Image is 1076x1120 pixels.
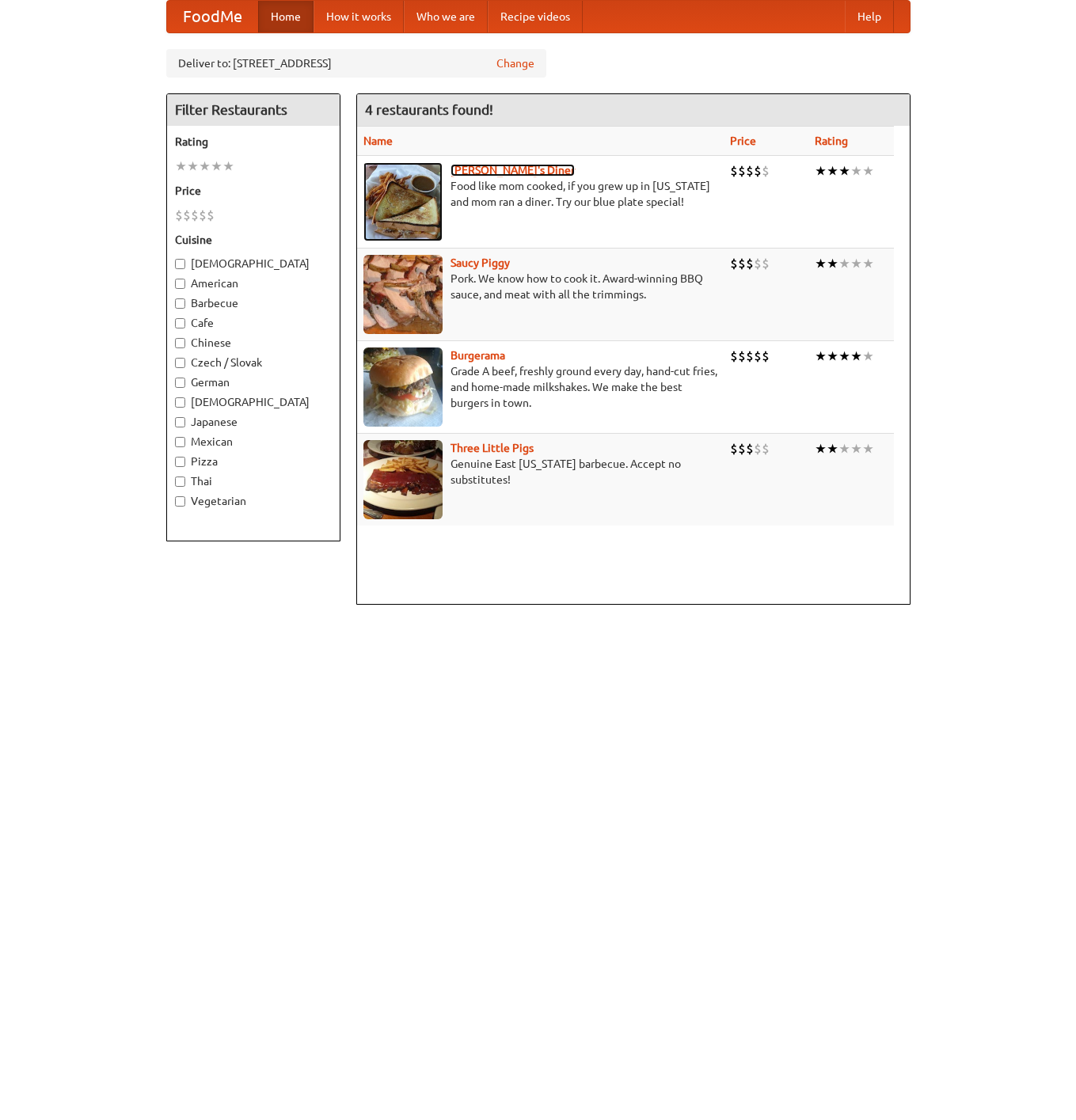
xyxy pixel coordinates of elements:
[862,162,874,180] li: ★
[175,256,332,271] label: [DEMOGRAPHIC_DATA]
[762,440,770,457] li: $
[488,1,583,32] a: Recipe videos
[363,255,443,334] img: saucy.jpg
[738,440,746,457] li: $
[363,178,717,210] p: Food like mom cooked, if you grew up in [US_STATE] and mom ran a diner. Try our blue plate special!
[815,162,827,180] li: ★
[815,255,827,272] li: ★
[258,1,314,32] a: Home
[746,255,754,272] li: $
[187,158,199,175] li: ★
[746,347,754,365] li: $
[175,318,185,328] input: Cafe
[451,256,510,269] a: Saucy Piggy
[762,255,770,272] li: $
[862,440,874,457] li: ★
[175,434,332,450] label: Mexican
[175,279,185,289] input: American
[363,440,443,519] img: littlepigs.jpg
[175,394,332,410] label: [DEMOGRAPHIC_DATA]
[363,135,393,147] a: Name
[827,162,838,180] li: ★
[175,476,185,487] input: Thai
[762,347,770,365] li: $
[175,457,185,467] input: Pizza
[183,207,191,224] li: $
[827,440,838,457] li: ★
[363,363,717,411] p: Grade A beef, freshly ground every day, hand-cut fries, and home-made milkshakes. We make the bes...
[451,164,575,177] a: [PERSON_NAME]'s Diner
[175,207,183,224] li: $
[175,473,332,489] label: Thai
[175,295,332,311] label: Barbecue
[363,456,717,488] p: Genuine East [US_STATE] barbecue. Accept no substitutes!
[850,440,862,457] li: ★
[175,397,185,408] input: [DEMOGRAPHIC_DATA]
[827,255,838,272] li: ★
[167,1,258,32] a: FoodMe
[222,158,234,175] li: ★
[175,298,185,309] input: Barbecue
[850,162,862,180] li: ★
[730,255,738,272] li: $
[451,442,534,454] a: Three Little Pigs
[175,259,185,269] input: [DEMOGRAPHIC_DATA]
[207,207,215,224] li: $
[754,255,762,272] li: $
[175,335,332,351] label: Chinese
[175,183,332,199] h5: Price
[738,162,746,180] li: $
[175,378,185,388] input: German
[738,347,746,365] li: $
[211,158,222,175] li: ★
[845,1,894,32] a: Help
[363,347,443,427] img: burgerama.jpg
[175,315,332,331] label: Cafe
[730,347,738,365] li: $
[496,55,534,71] a: Change
[175,355,332,370] label: Czech / Slovak
[815,440,827,457] li: ★
[762,162,770,180] li: $
[175,417,185,427] input: Japanese
[175,358,185,368] input: Czech / Slovak
[754,440,762,457] li: $
[850,255,862,272] li: ★
[175,232,332,248] h5: Cuisine
[175,158,187,175] li: ★
[175,338,185,348] input: Chinese
[730,135,756,147] a: Price
[746,162,754,180] li: $
[838,162,850,180] li: ★
[730,440,738,457] li: $
[363,162,443,241] img: sallys.jpg
[838,347,850,365] li: ★
[363,271,717,302] p: Pork. We know how to cook it. Award-winning BBQ sauce, and meat with all the trimmings.
[199,158,211,175] li: ★
[175,134,332,150] h5: Rating
[827,347,838,365] li: ★
[365,102,493,117] ng-pluralize: 4 restaurants found!
[746,440,754,457] li: $
[838,440,850,457] li: ★
[451,349,505,362] a: Burgerama
[754,162,762,180] li: $
[175,275,332,291] label: American
[175,493,332,509] label: Vegetarian
[738,255,746,272] li: $
[862,347,874,365] li: ★
[815,135,848,147] a: Rating
[199,207,207,224] li: $
[166,49,546,78] div: Deliver to: [STREET_ADDRESS]
[314,1,404,32] a: How it works
[175,414,332,430] label: Japanese
[191,207,199,224] li: $
[850,347,862,365] li: ★
[175,454,332,469] label: Pizza
[167,94,340,126] h4: Filter Restaurants
[754,347,762,365] li: $
[175,374,332,390] label: German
